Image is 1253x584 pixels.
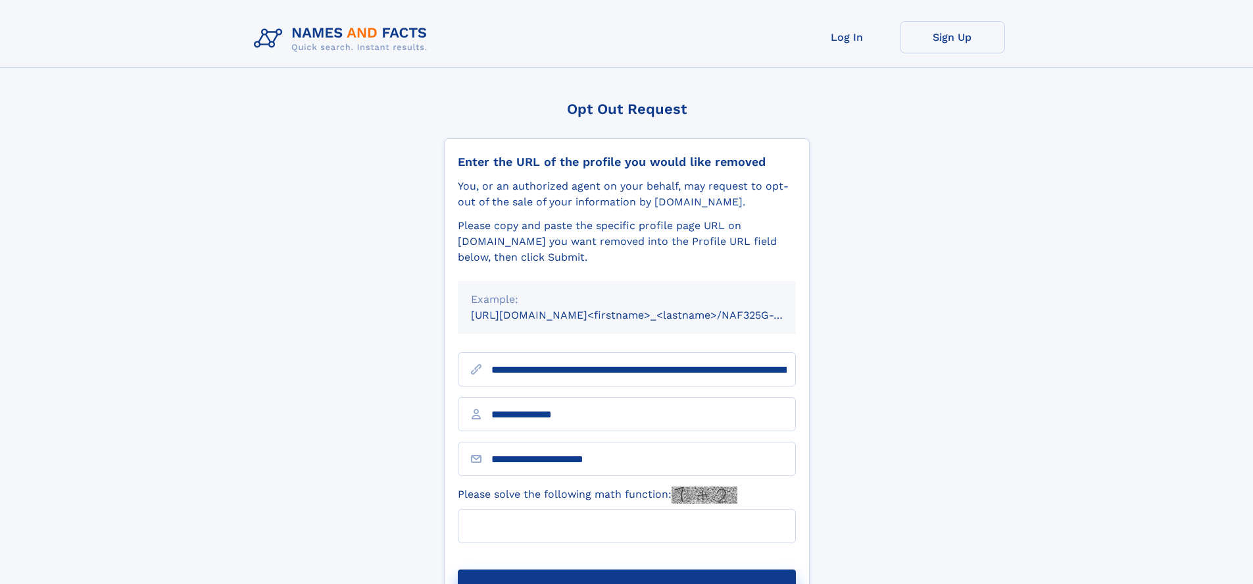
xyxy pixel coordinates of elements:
div: Enter the URL of the profile you would like removed [458,155,796,169]
img: Logo Names and Facts [249,21,438,57]
small: [URL][DOMAIN_NAME]<firstname>_<lastname>/NAF325G-xxxxxxxx [471,309,821,321]
label: Please solve the following math function: [458,487,737,504]
div: Opt Out Request [444,101,810,117]
a: Sign Up [900,21,1005,53]
a: Log In [795,21,900,53]
div: You, or an authorized agent on your behalf, may request to opt-out of the sale of your informatio... [458,178,796,210]
div: Example: [471,292,783,307]
div: Please copy and paste the specific profile page URL on [DOMAIN_NAME] you want removed into the Pr... [458,218,796,265]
